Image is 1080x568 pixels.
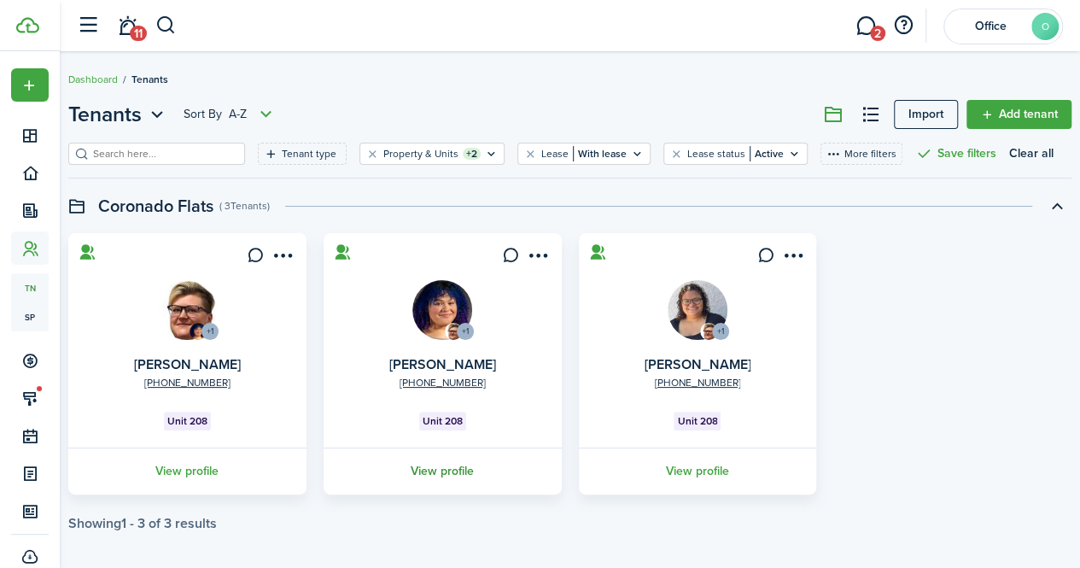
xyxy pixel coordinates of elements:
[1009,143,1054,165] button: Clear all
[111,4,143,48] a: Notifications
[1031,13,1059,40] avatar-text: O
[870,26,885,41] span: 2
[68,99,168,130] button: Tenants
[365,147,380,161] button: Clear filter
[121,513,172,533] pagination-page-total: 1 - 3 of 3
[712,323,729,340] avatar-counter: +1
[184,104,277,125] button: Open menu
[966,100,1071,129] a: Add tenant
[219,198,270,214] swimlane-subtitle: ( 3 Tenants )
[750,146,784,161] filter-tag-value: Active
[524,247,552,270] button: Open menu
[144,375,231,390] a: [PHONE_NUMBER]
[68,99,168,130] button: Open menu
[282,146,336,161] filter-tag-label: Tenant type
[400,375,486,390] a: [PHONE_NUMBER]
[11,273,49,302] a: tn
[11,302,49,331] a: sp
[779,247,806,270] button: Open menu
[229,106,247,123] span: A-Z
[1042,191,1071,220] button: Toggle accordion
[576,448,820,495] a: View profile
[184,106,229,123] span: Sort by
[16,17,39,33] img: TenantCloud
[389,354,496,374] a: [PERSON_NAME]
[849,4,882,48] a: Messaging
[321,448,564,495] a: View profile
[517,143,651,165] filter-tag: Open filter
[668,280,727,340] img: Madisyn Algood
[445,323,462,340] img: Jessica Algood
[889,11,918,40] button: Open resource center
[68,233,1071,531] tenant-list-swimlane-item: Toggle accordion
[956,20,1025,32] span: Office
[157,280,217,340] img: Jessica Algood
[72,9,104,42] button: Open sidebar
[269,247,296,270] button: Open menu
[155,11,177,40] button: Search
[68,516,217,531] div: Showing results
[130,26,147,41] span: 11
[894,100,958,129] a: Import
[423,413,463,429] span: Unit 208
[663,143,808,165] filter-tag: Open filter
[258,143,347,165] filter-tag: Open filter
[523,147,538,161] button: Clear filter
[201,323,219,340] avatar-counter: +1
[11,68,49,102] button: Open menu
[66,448,309,495] a: View profile
[190,323,207,340] img: Kaylee Algood
[915,143,996,165] button: Save filters
[654,375,740,390] a: [PHONE_NUMBER]
[700,323,717,340] img: Jessica Algood
[687,146,745,161] filter-tag-label: Lease status
[820,143,902,165] button: More filters
[573,146,627,161] filter-tag-value: With lease
[457,323,474,340] avatar-counter: +1
[68,99,142,130] span: Tenants
[68,72,118,87] a: Dashboard
[184,104,277,125] button: Sort byA-Z
[677,413,717,429] span: Unit 208
[644,354,750,374] a: [PERSON_NAME]
[167,413,207,429] span: Unit 208
[541,146,569,161] filter-tag-label: Lease
[359,143,505,165] filter-tag: Open filter
[89,146,239,162] input: Search here...
[134,354,241,374] a: [PERSON_NAME]
[383,146,458,161] filter-tag-label: Property & Units
[98,193,213,219] swimlane-title: Coronado Flats
[131,72,168,87] span: Tenants
[463,148,481,160] filter-tag-counter: +2
[412,280,472,340] img: Kaylee Algood
[669,147,684,161] button: Clear filter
